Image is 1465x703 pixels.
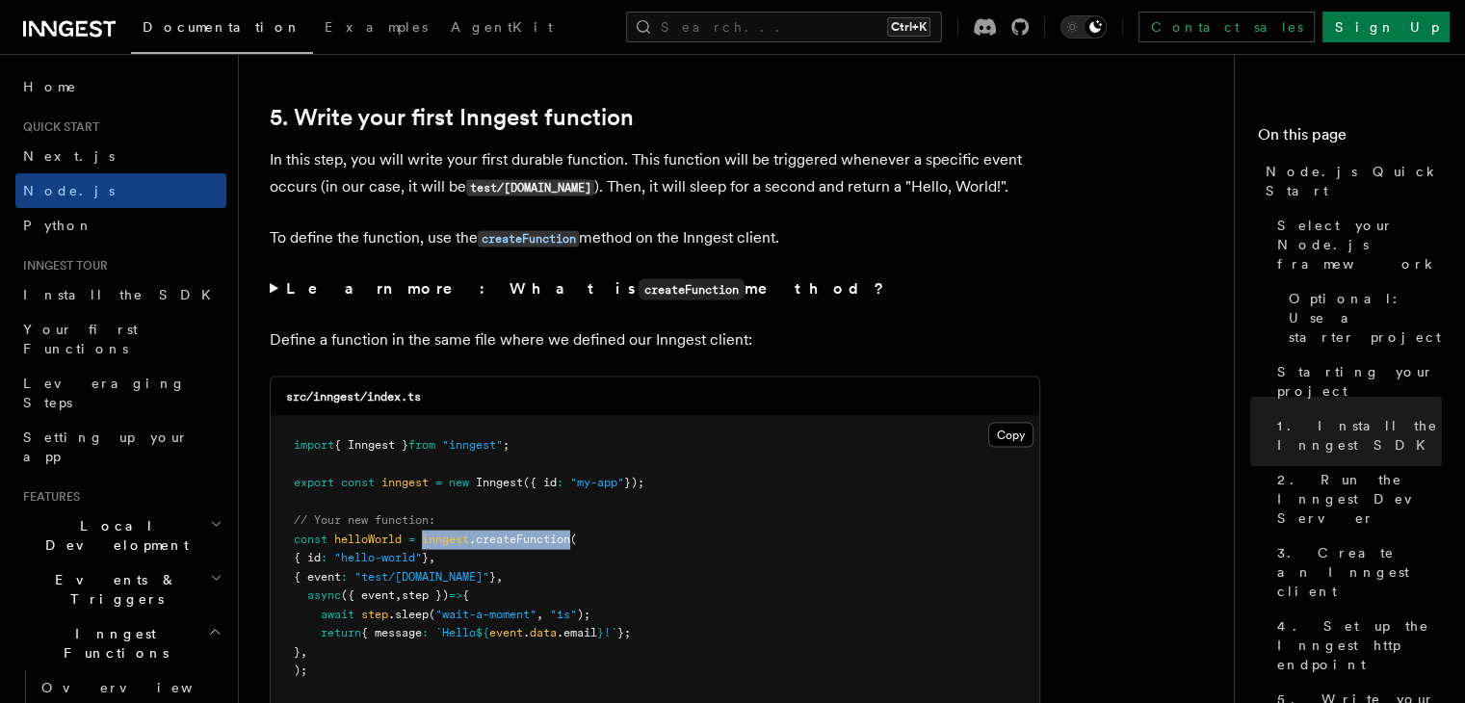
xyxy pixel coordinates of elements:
[334,550,422,563] span: "hello-world"
[626,12,942,42] button: Search...Ctrl+K
[23,430,189,464] span: Setting up your app
[449,475,469,488] span: new
[23,287,222,302] span: Install the SDK
[1060,15,1107,39] button: Toggle dark mode
[530,625,557,638] span: data
[476,625,489,638] span: ${
[1258,123,1442,154] h4: On this page
[442,437,503,451] span: "inngest"
[1277,470,1442,528] span: 2. Run the Inngest Dev Server
[325,19,428,35] span: Examples
[1277,416,1442,455] span: 1. Install the Inngest SDK
[1269,462,1442,535] a: 2. Run the Inngest Dev Server
[143,19,301,35] span: Documentation
[361,625,422,638] span: { message
[408,437,435,451] span: from
[408,532,415,545] span: =
[15,624,208,663] span: Inngest Functions
[1258,154,1442,208] a: Node.js Quick Start
[15,489,80,505] span: Features
[489,625,523,638] span: event
[15,277,226,312] a: Install the SDK
[15,570,210,609] span: Events & Triggers
[321,625,361,638] span: return
[466,179,594,195] code: test/[DOMAIN_NAME]
[1281,281,1442,354] a: Optional: Use a starter project
[604,625,617,638] span: !`
[15,69,226,104] a: Home
[1138,12,1315,42] a: Contact sales
[23,77,77,96] span: Home
[341,475,375,488] span: const
[489,569,496,583] span: }
[1269,354,1442,408] a: Starting your project
[294,644,301,658] span: }
[462,587,469,601] span: {
[422,532,469,545] span: inngest
[617,625,631,638] span: };
[15,508,226,562] button: Local Development
[341,569,348,583] span: :
[570,532,577,545] span: (
[624,475,644,488] span: });
[422,550,429,563] span: }
[887,17,930,37] kbd: Ctrl+K
[341,587,395,601] span: ({ event
[439,6,564,52] a: AgentKit
[1289,289,1442,347] span: Optional: Use a starter project
[1322,12,1450,42] a: Sign Up
[1277,216,1442,273] span: Select your Node.js framework
[321,550,327,563] span: :
[15,258,108,273] span: Inngest tour
[23,376,186,410] span: Leveraging Steps
[270,103,634,130] a: 5. Write your first Inngest function
[1266,162,1442,200] span: Node.js Quick Start
[422,625,429,638] span: :
[1277,616,1442,674] span: 4. Set up the Inngest http endpoint
[557,475,563,488] span: :
[294,550,321,563] span: { id
[294,437,334,451] span: import
[321,607,354,620] span: await
[15,173,226,208] a: Node.js
[1269,609,1442,682] a: 4. Set up the Inngest http endpoint
[1269,408,1442,462] a: 1. Install the Inngest SDK
[354,569,489,583] span: "test/[DOMAIN_NAME]"
[294,663,307,676] span: );
[286,389,421,403] code: src/inngest/index.ts
[451,19,553,35] span: AgentKit
[476,475,523,488] span: Inngest
[15,119,99,135] span: Quick start
[402,587,449,601] span: step })
[294,569,341,583] span: { event
[23,322,138,356] span: Your first Functions
[294,512,435,526] span: // Your new function:
[449,587,462,601] span: =>
[15,616,226,670] button: Inngest Functions
[597,625,604,638] span: }
[15,516,210,555] span: Local Development
[15,420,226,474] a: Setting up your app
[381,475,429,488] span: inngest
[469,532,570,545] span: .createFunction
[15,139,226,173] a: Next.js
[23,183,115,198] span: Node.js
[496,569,503,583] span: ,
[550,607,577,620] span: "1s"
[301,644,307,658] span: ,
[15,312,226,366] a: Your first Functions
[270,145,1040,200] p: In this step, you will write your first durable function. This function will be triggered wheneve...
[429,550,435,563] span: ,
[361,607,388,620] span: step
[270,274,1040,302] summary: Learn more: What iscreateFunctionmethod?
[286,278,888,297] strong: Learn more: What is method?
[523,625,530,638] span: .
[388,607,429,620] span: .sleep
[577,607,590,620] span: );
[1277,543,1442,601] span: 3. Create an Inngest client
[536,607,543,620] span: ,
[270,223,1040,251] p: To define the function, use the method on the Inngest client.
[1277,362,1442,401] span: Starting your project
[523,475,557,488] span: ({ id
[1269,208,1442,281] a: Select your Node.js framework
